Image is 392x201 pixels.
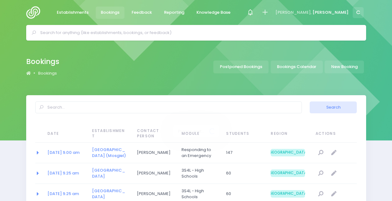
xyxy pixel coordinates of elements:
[96,7,125,19] a: Bookings
[191,7,236,19] a: Knowledge Base
[26,57,59,66] h2: Bookings
[57,9,89,16] span: Establishments
[101,9,119,16] span: Bookings
[213,61,269,73] a: Postponed Bookings
[132,9,152,16] span: Feedback
[159,7,190,19] a: Reporting
[40,28,357,37] input: Search for anything (like establishments, bookings, or feedback)
[353,7,364,18] span: C
[38,70,57,76] a: Bookings
[275,9,312,16] span: [PERSON_NAME],
[196,9,230,16] span: Knowledge Base
[310,101,357,113] button: Search
[271,61,323,73] a: Bookings Calendar
[325,61,364,73] a: New Booking
[127,7,157,19] a: Feedback
[173,125,209,137] span: Please wait...
[52,7,94,19] a: Establishments
[35,101,302,113] input: Search...
[312,9,349,16] span: [PERSON_NAME]
[164,9,184,16] span: Reporting
[26,6,44,19] img: Logo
